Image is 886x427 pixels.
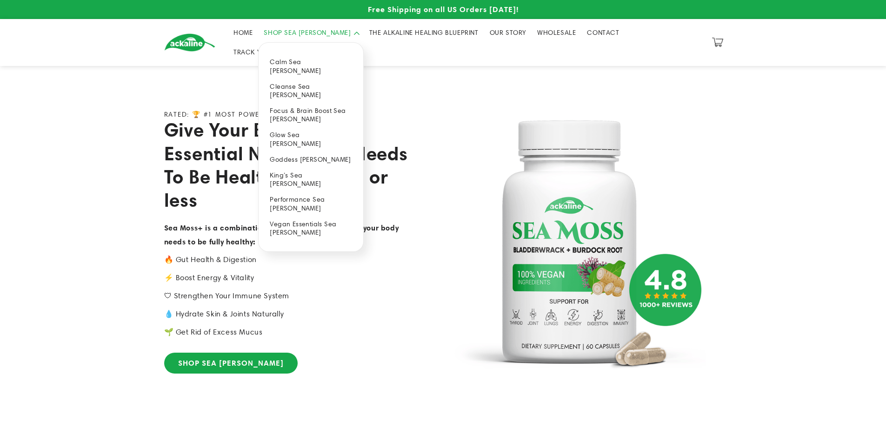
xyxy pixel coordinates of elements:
[164,223,399,246] strong: Sea Moss+ is a combination of 102 essential nutrients your body needs to be fully healthy:
[164,308,411,321] p: 💧 Hydrate Skin & Joints Naturally
[164,253,411,267] p: 🔥 Gut Health & Digestion
[364,23,484,42] a: THE ALKALINE HEALING BLUEPRINT
[259,151,363,167] a: Goddess [PERSON_NAME]
[233,48,299,56] span: TRACK YOUR ORDER
[490,28,526,37] span: OUR STORY
[164,118,411,212] h2: Give Your Body All 102 Essential Nutrients It Needs To Be Healthier [DATE] or less
[164,353,298,374] a: SHOP SEA [PERSON_NAME]
[258,23,363,42] summary: SHOP SEA [PERSON_NAME]
[164,326,411,339] p: 🌱 Get Rid of Excess Mucus
[259,191,363,216] a: Performance Sea [PERSON_NAME]
[233,28,253,37] span: HOME
[164,111,325,118] p: RATED: 🏆 #1 MOST POWERFUL SUPERFOOD
[259,54,363,78] a: Calm Sea [PERSON_NAME]
[164,33,215,52] img: Ackaline
[368,5,519,14] span: Free Shipping on all US Orders [DATE]!
[259,127,363,151] a: Glow Sea [PERSON_NAME]
[264,28,351,37] span: SHOP SEA [PERSON_NAME]
[484,23,532,42] a: OUR STORY
[164,271,411,285] p: ⚡️ Boost Energy & Vitality
[228,23,258,42] a: HOME
[259,216,363,240] a: Vegan Essentials Sea [PERSON_NAME]
[587,28,619,37] span: CONTACT
[259,103,363,127] a: Focus & Brain Boost Sea [PERSON_NAME]
[228,42,304,62] a: TRACK YOUR ORDER
[259,79,363,103] a: Cleanse Sea [PERSON_NAME]
[537,28,576,37] span: WHOLESALE
[369,28,479,37] span: THE ALKALINE HEALING BLUEPRINT
[532,23,581,42] a: WHOLESALE
[259,167,363,191] a: King’s Sea [PERSON_NAME]
[581,23,625,42] a: CONTACT
[164,289,411,303] p: 🛡 Strengthen Your Immune System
